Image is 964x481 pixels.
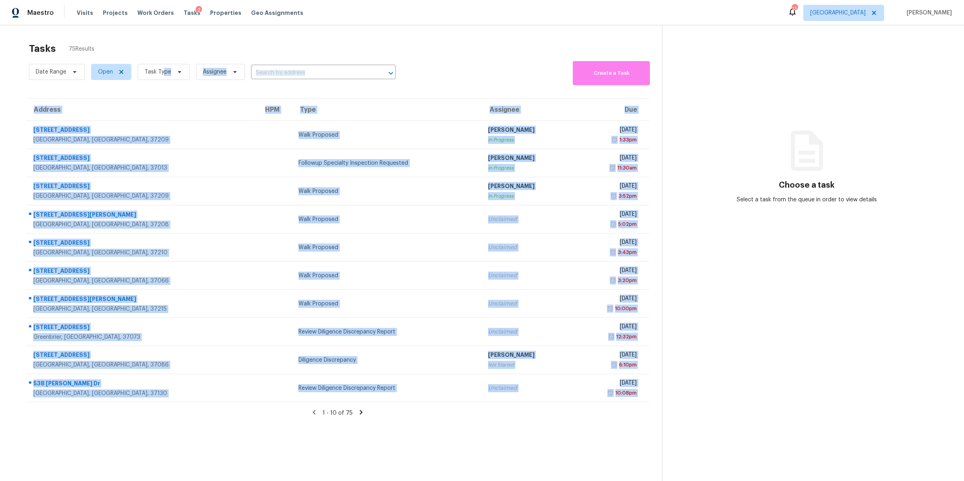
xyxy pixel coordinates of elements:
div: [PERSON_NAME] [488,351,567,361]
div: Walk Proposed [298,131,475,139]
div: Unclaimed [488,244,567,252]
div: 10:00pm [613,305,637,313]
div: [STREET_ADDRESS] [33,126,251,136]
div: [STREET_ADDRESS] [33,182,251,192]
th: Type [292,98,482,121]
th: Address [26,98,257,121]
span: Projects [103,9,128,17]
div: Unclaimed [488,384,567,392]
img: Overdue Alarm Icon [610,220,617,228]
button: Create a Task [573,61,650,85]
div: [PERSON_NAME] [488,154,567,164]
div: [PERSON_NAME] [488,182,567,192]
div: 538 [PERSON_NAME] Dr [33,379,251,389]
div: [STREET_ADDRESS] [33,154,251,164]
div: [DATE] [580,210,637,220]
div: 10:08pm [614,389,637,397]
span: Open [98,68,113,76]
div: Followup Specialty Inspection Requested [298,159,475,167]
h3: Choose a task [779,181,835,189]
div: In Progress [488,164,567,172]
th: Due [574,98,649,121]
div: [GEOGRAPHIC_DATA], [GEOGRAPHIC_DATA], 37013 [33,164,251,172]
div: [STREET_ADDRESS][PERSON_NAME] [33,295,251,305]
div: In Progress [488,136,567,144]
div: Greenbrier, [GEOGRAPHIC_DATA], 37073 [33,333,251,341]
div: 12:32pm [615,333,637,341]
span: Date Range [36,68,66,76]
span: 75 Results [69,45,94,53]
div: 6:10pm [617,361,637,369]
div: In Progress [488,192,567,200]
div: [GEOGRAPHIC_DATA], [GEOGRAPHIC_DATA], 37210 [33,249,251,257]
div: [DATE] [580,154,637,164]
div: 13 [792,5,797,13]
span: Tasks [184,10,200,16]
img: Overdue Alarm Icon [611,361,617,369]
div: Unclaimed [488,328,567,336]
div: Diligence Discrepancy [298,356,475,364]
div: 1:33pm [618,136,637,144]
div: [DATE] [580,351,637,361]
div: [DATE] [580,379,637,389]
span: Maestro [27,9,54,17]
div: [DATE] [580,126,637,136]
span: Geo Assignments [251,9,303,17]
span: Work Orders [137,9,174,17]
div: Review Diligence Discrepancy Report [298,328,475,336]
div: 5:02pm [617,220,637,228]
button: Open [385,68,396,79]
div: 2 [196,6,202,14]
img: Overdue Alarm Icon [607,305,613,313]
span: Properties [210,9,241,17]
div: [DATE] [580,323,637,333]
div: [GEOGRAPHIC_DATA], [GEOGRAPHIC_DATA], 37066 [33,277,251,285]
div: [STREET_ADDRESS] [33,239,251,249]
div: [STREET_ADDRESS] [33,323,251,333]
img: Overdue Alarm Icon [610,248,616,256]
img: Overdue Alarm Icon [607,389,614,397]
div: Select a task from the queue in order to view details [735,196,879,204]
div: [DATE] [580,266,637,276]
div: [DATE] [580,182,637,192]
div: 3:20pm [616,276,637,285]
div: [STREET_ADDRESS] [33,351,251,361]
div: [STREET_ADDRESS][PERSON_NAME] [33,211,251,221]
th: HPM [257,98,292,121]
div: [GEOGRAPHIC_DATA], [GEOGRAPHIC_DATA], 37209 [33,192,251,200]
span: Visits [77,9,93,17]
div: [DATE] [580,238,637,248]
div: Unclaimed [488,300,567,308]
div: Unclaimed [488,272,567,280]
div: Review Diligence Discrepancy Report [298,384,475,392]
th: Assignee [482,98,574,121]
div: Walk Proposed [298,187,475,195]
div: 3:43pm [616,248,637,256]
div: [GEOGRAPHIC_DATA], [GEOGRAPHIC_DATA], 37215 [33,305,251,313]
div: Not Started [488,361,567,369]
div: [STREET_ADDRESS] [33,267,251,277]
span: [PERSON_NAME] [903,9,952,17]
div: [PERSON_NAME] [488,126,567,136]
span: [GEOGRAPHIC_DATA] [810,9,866,17]
span: Task Type [145,68,171,76]
div: [GEOGRAPHIC_DATA], [GEOGRAPHIC_DATA], 37208 [33,221,251,229]
img: Overdue Alarm Icon [608,333,615,341]
span: Create a Task [577,69,646,78]
img: Overdue Alarm Icon [611,192,617,200]
img: Overdue Alarm Icon [609,164,616,172]
div: [GEOGRAPHIC_DATA], [GEOGRAPHIC_DATA], 37209 [33,136,251,144]
h2: Tasks [29,45,56,53]
div: [GEOGRAPHIC_DATA], [GEOGRAPHIC_DATA], 37130 [33,389,251,397]
div: Walk Proposed [298,215,475,223]
img: Overdue Alarm Icon [611,136,618,144]
span: 1 - 10 of 75 [323,410,353,416]
div: [DATE] [580,295,637,305]
input: Search by address [251,67,373,79]
div: Unclaimed [488,215,567,223]
div: [GEOGRAPHIC_DATA], [GEOGRAPHIC_DATA], 37086 [33,361,251,369]
div: Walk Proposed [298,244,475,252]
div: 11:30am [616,164,637,172]
span: Assignee [203,68,227,76]
img: Overdue Alarm Icon [610,276,616,285]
